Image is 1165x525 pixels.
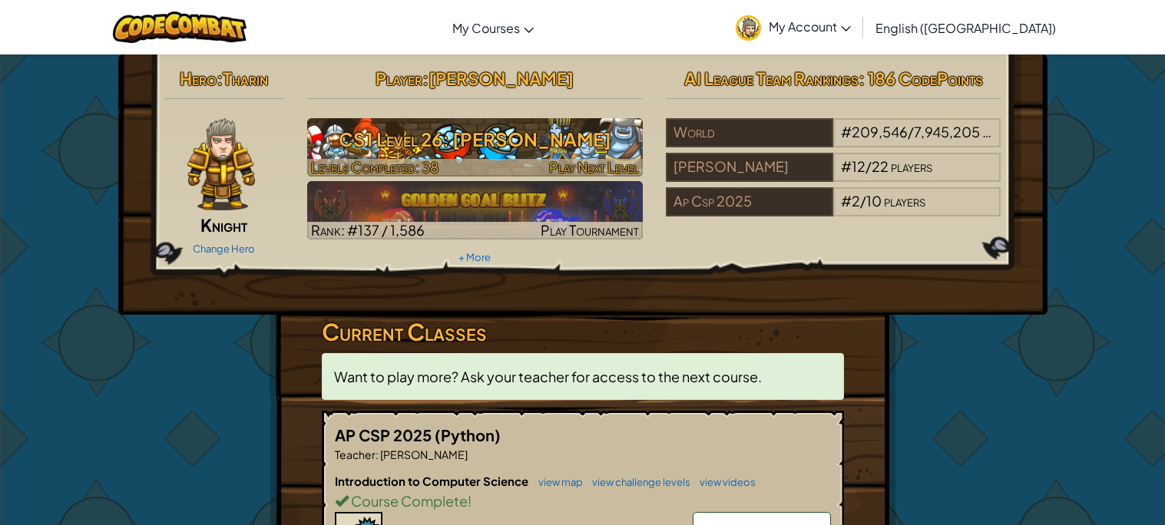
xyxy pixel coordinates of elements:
span: Tharin [223,68,268,89]
a: view videos [692,476,756,488]
span: ! [468,492,472,510]
span: # [841,192,852,210]
span: players [891,157,932,175]
span: (Python) [435,425,501,444]
span: / [908,123,914,140]
span: Knight [200,214,247,236]
span: Introduction to Computer Science [335,474,531,488]
span: AP CSP 2025 [335,425,435,444]
span: AI League Team Rankings [684,68,859,89]
div: World [666,118,833,147]
a: Play Next Level [307,118,643,177]
a: Ap Csp 2025#2/10players [666,202,1001,220]
span: Rank: #137 / 1,586 [311,221,425,239]
a: + More [458,251,491,263]
a: Rank: #137 / 1,586Play Tournament [307,181,643,239]
a: view challenge levels [584,476,690,488]
span: 10 [866,192,882,210]
h3: CS1 Level 26: [PERSON_NAME] [307,122,643,157]
span: Teacher [335,447,376,461]
span: [PERSON_NAME] [429,68,574,89]
span: English ([GEOGRAPHIC_DATA]) [875,20,1056,36]
a: Change Hero [193,243,255,255]
span: Player [376,68,422,89]
span: Course Complete [349,492,468,510]
img: avatar [736,15,761,41]
span: [PERSON_NAME] [379,447,468,461]
a: World#209,546/7,945,205players [666,133,1001,150]
img: Golden Goal [307,181,643,239]
span: My Account [769,18,851,35]
span: Levels Completed: 38 [311,158,439,176]
span: : [422,68,429,89]
span: Hero [180,68,217,89]
a: [PERSON_NAME]#12/22players [666,167,1001,185]
img: CS1 Level 26: Wakka Maul [307,118,643,177]
span: Play Next Level [549,158,639,176]
span: # [841,157,852,175]
span: / [865,157,872,175]
span: players [884,192,925,210]
span: 209,546 [852,123,908,140]
h3: Current Classes [322,315,844,349]
span: 2 [852,192,860,210]
span: My Courses [452,20,520,36]
div: Ap Csp 2025 [666,187,833,216]
span: / [860,192,866,210]
a: My Courses [445,7,541,48]
span: 12 [852,157,865,175]
img: knight-pose.png [187,118,255,210]
span: 22 [872,157,889,175]
span: : [217,68,223,89]
span: : 186 CodePoints [859,68,983,89]
span: # [841,123,852,140]
a: view map [531,476,583,488]
span: : [376,447,379,461]
span: Want to play more? Ask your teacher for access to the next course. [334,368,762,385]
a: My Account [728,3,859,51]
span: 7,945,205 [914,123,980,140]
span: Play Tournament [541,221,639,239]
div: [PERSON_NAME] [666,153,833,182]
a: English ([GEOGRAPHIC_DATA]) [868,7,1064,48]
img: CodeCombat logo [113,12,247,43]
